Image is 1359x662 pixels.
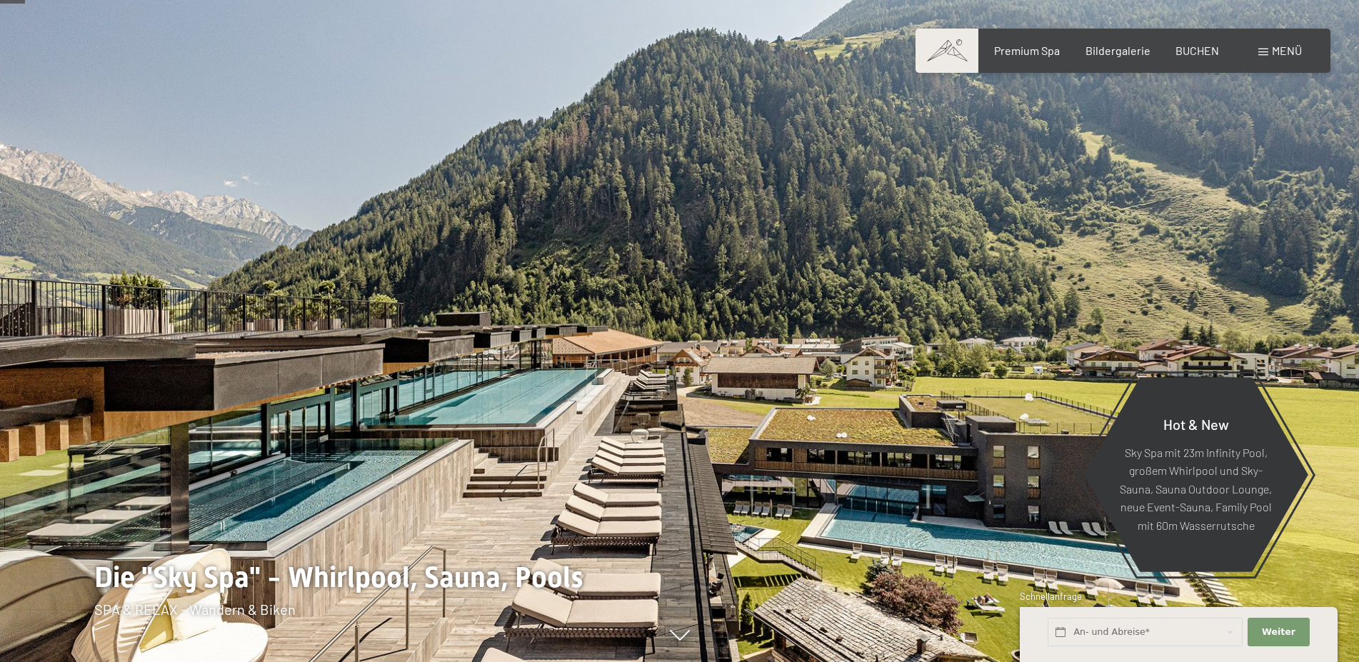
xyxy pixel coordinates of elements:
span: Weiter [1262,626,1295,638]
button: Weiter [1248,618,1309,647]
span: Menü [1272,44,1302,57]
p: Sky Spa mit 23m Infinity Pool, großem Whirlpool und Sky-Sauna, Sauna Outdoor Lounge, neue Event-S... [1118,443,1273,534]
a: Hot & New Sky Spa mit 23m Infinity Pool, großem Whirlpool und Sky-Sauna, Sauna Outdoor Lounge, ne... [1083,376,1309,573]
a: Premium Spa [994,44,1060,57]
span: Hot & New [1163,415,1229,432]
span: Schnellanfrage [1020,591,1082,602]
a: BUCHEN [1175,44,1219,57]
a: Bildergalerie [1085,44,1150,57]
